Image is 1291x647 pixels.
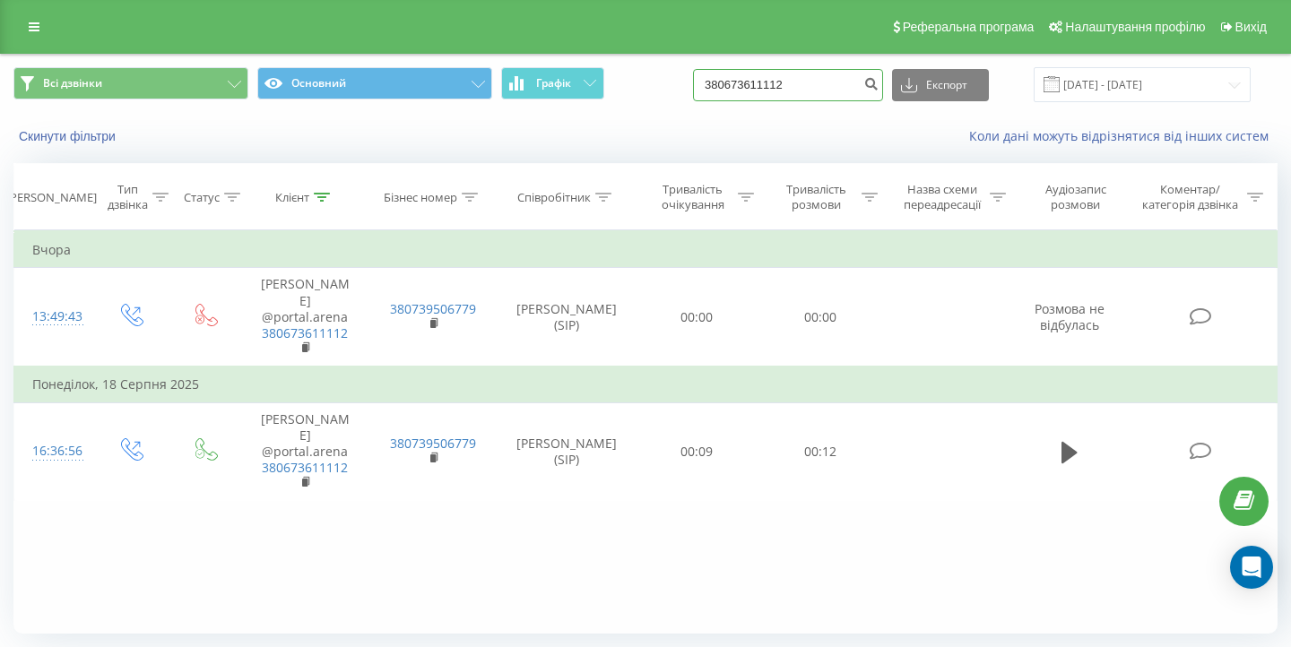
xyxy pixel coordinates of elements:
div: Коментар/категорія дзвінка [1138,182,1243,212]
span: Графік [536,77,571,90]
div: Тривалість очікування [652,182,734,212]
div: 13:49:43 [32,299,75,334]
input: Пошук за номером [693,69,883,101]
div: Open Intercom Messenger [1230,546,1273,589]
td: [PERSON_NAME] (SIP) [498,268,636,367]
div: 16:36:56 [32,434,75,469]
a: 380739506779 [390,300,476,317]
td: 00:12 [758,402,882,501]
td: 00:09 [636,402,759,501]
td: [PERSON_NAME] (SIP) [498,402,636,501]
a: 380673611112 [262,459,348,476]
div: Назва схеми переадресації [898,182,985,212]
div: Тривалість розмови [775,182,857,212]
span: Реферальна програма [903,20,1035,34]
td: 00:00 [636,268,759,367]
div: Статус [184,190,220,205]
div: Співробітник [517,190,591,205]
span: Налаштування профілю [1065,20,1205,34]
button: Експорт [892,69,989,101]
div: [PERSON_NAME] [6,190,97,205]
button: Всі дзвінки [13,67,248,99]
a: 380673611112 [262,324,348,341]
span: Розмова не відбулась [1035,300,1105,333]
div: Тип дзвінка [108,182,148,212]
div: Аудіозапис розмови [1027,182,1124,212]
button: Основний [257,67,492,99]
span: Всі дзвінки [43,76,102,91]
td: 00:00 [758,268,882,367]
button: Скинути фільтри [13,128,125,144]
div: Бізнес номер [384,190,457,205]
div: Клієнт [275,190,309,205]
td: [PERSON_NAME] @portal.arena [241,268,369,367]
td: [PERSON_NAME] @portal.arena [241,402,369,501]
span: Вихід [1235,20,1267,34]
td: Понеділок, 18 Серпня 2025 [14,367,1278,402]
td: Вчора [14,232,1278,268]
button: Графік [501,67,604,99]
a: Коли дані можуть відрізнятися вiд інших систем [969,127,1278,144]
a: 380739506779 [390,435,476,452]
